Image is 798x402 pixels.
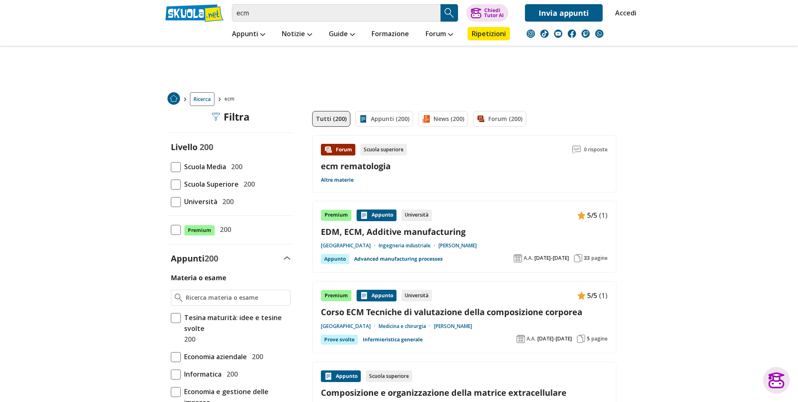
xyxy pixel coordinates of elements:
div: Scuola superiore [366,370,412,382]
span: 200 [240,179,255,190]
a: Ricerca [190,92,214,106]
span: Informatica [181,369,222,380]
a: Formazione [369,27,411,42]
a: Guide [327,27,357,42]
img: twitch [581,30,590,38]
div: Chiedi Tutor AI [484,8,504,18]
span: Università [181,196,217,207]
img: tiktok [540,30,549,38]
img: youtube [554,30,562,38]
img: Appunti contenuto [360,291,368,300]
a: Appunti [230,27,267,42]
a: EDM, ECM, Additive manufacturing [321,226,608,237]
span: Tesina maturità: idee e tesine svolte [181,312,291,334]
a: News (200) [418,111,468,127]
span: 200 [217,224,231,235]
span: (1) [599,210,608,221]
img: Appunti contenuto [324,372,332,380]
a: Ingegneria industriale [379,242,438,249]
a: Home [167,92,180,106]
a: Corso ECM Tecniche di valutazione della composizione corporea [321,306,608,318]
div: Appunto [357,290,397,301]
img: Cerca appunti, riassunti o versioni [443,7,456,19]
label: Appunti [171,253,218,264]
div: Appunto [321,370,361,382]
img: instagram [527,30,535,38]
span: 200 [219,196,234,207]
span: pagine [591,335,608,342]
a: Appunti (200) [355,111,413,127]
img: Appunti contenuto [577,291,586,300]
span: A.A. [527,335,536,342]
img: Appunti filtro contenuto [359,115,367,123]
div: Prove svolte [321,335,358,345]
a: ecm rematologia [321,160,391,172]
img: Commenti lettura [572,146,581,154]
a: Composizione e organizzazione della matrice extracellulare [321,387,608,398]
span: 5/5 [587,290,597,301]
span: Economia aziendale [181,351,247,362]
span: 200 [223,369,238,380]
a: Ripetizioni [468,27,510,40]
div: Premium [321,290,352,301]
a: Advanced manufacturing processes [354,254,443,264]
span: 5 [587,335,590,342]
span: ecm [224,92,238,106]
a: Forum (200) [473,111,526,127]
span: [DATE]-[DATE] [534,255,569,261]
div: Filtra [212,111,250,123]
img: News filtro contenuto [422,115,430,123]
img: Anno accademico [514,254,522,262]
a: [GEOGRAPHIC_DATA] [321,323,379,330]
div: Premium [321,210,352,221]
img: facebook [568,30,576,38]
span: 0 risposte [584,144,608,155]
a: Altre materie [321,177,354,183]
a: Accedi [615,4,633,22]
img: Pagine [574,254,582,262]
span: 200 [204,253,218,264]
img: Forum filtro contenuto [477,115,485,123]
span: 200 [181,334,195,345]
img: Pagine [577,335,585,343]
button: ChiediTutor AI [466,4,508,22]
div: Università [401,210,432,221]
div: Scuola superiore [360,144,407,155]
img: Apri e chiudi sezione [284,256,291,260]
input: Ricerca materia o esame [186,293,287,302]
img: Anno accademico [517,335,525,343]
img: WhatsApp [595,30,603,38]
span: 5/5 [587,210,597,221]
div: Appunto [357,210,397,221]
a: Notizie [280,27,314,42]
a: [PERSON_NAME] [434,323,472,330]
span: (1) [599,290,608,301]
a: Forum [424,27,455,42]
label: Livello [171,141,197,153]
span: Scuola Media [181,161,226,172]
span: Scuola Superiore [181,179,239,190]
span: pagine [591,255,608,261]
a: Invia appunti [525,4,603,22]
a: [GEOGRAPHIC_DATA] [321,242,379,249]
img: Appunti contenuto [577,211,586,219]
div: Appunto [321,254,349,264]
input: Cerca appunti, riassunti o versioni [232,4,441,22]
span: 200 [249,351,263,362]
img: Ricerca materia o esame [175,293,182,302]
span: Premium [184,225,215,236]
div: Università [401,290,432,301]
a: [PERSON_NAME] [438,242,477,249]
span: 200 [228,161,242,172]
a: Infermieristica generale [363,335,423,345]
a: Medicina e chirurgia [379,323,434,330]
label: Materia o esame [171,273,226,282]
div: Forum [321,144,355,155]
img: Appunti contenuto [360,211,368,219]
button: Search Button [441,4,458,22]
img: Forum contenuto [324,146,332,154]
span: A.A. [524,255,533,261]
img: Filtra filtri mobile [212,113,220,121]
span: 33 [584,255,590,261]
